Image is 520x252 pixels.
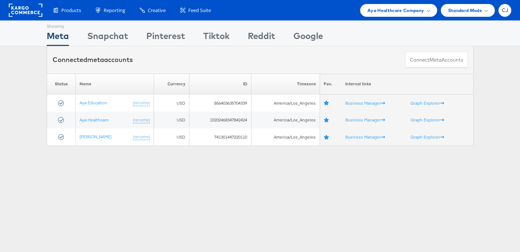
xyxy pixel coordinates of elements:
a: Aya Education [79,100,107,105]
a: Aya Healthcare [79,117,108,123]
td: USD [154,128,189,146]
a: [PERSON_NAME] [79,134,111,139]
span: CJ [502,8,508,13]
div: Pinterest [146,30,185,46]
td: 856403635704339 [189,94,251,112]
td: America/Los_Angeles [251,128,320,146]
a: Graph Explorer [410,117,444,123]
a: Graph Explorer [410,134,444,140]
td: 10202468347842424 [189,112,251,129]
td: America/Los_Angeles [251,112,320,129]
span: Standard Mode [448,7,482,14]
span: Aya Healthcare Company [367,7,424,14]
div: Google [293,30,323,46]
span: Products [61,7,81,14]
td: USD [154,94,189,112]
span: Feed Suite [188,7,211,14]
a: Business Manager [345,100,385,106]
td: 741301447220110 [189,128,251,146]
span: Creative [148,7,166,14]
span: meta [430,57,442,63]
a: (rename) [132,117,150,123]
a: Graph Explorer [410,100,444,106]
th: ID [189,74,251,94]
div: Snapchat [87,30,128,46]
div: Meta [47,30,69,46]
th: Currency [154,74,189,94]
a: Business Manager [345,134,385,140]
div: Reddit [248,30,275,46]
th: Status [47,74,76,94]
div: Tiktok [203,30,230,46]
a: Business Manager [345,117,385,123]
a: (rename) [132,134,150,140]
td: USD [154,112,189,129]
th: Timezone [251,74,320,94]
td: America/Los_Angeles [251,94,320,112]
span: meta [87,55,104,64]
th: Name [76,74,154,94]
button: ConnectmetaAccounts [405,52,468,68]
span: Reporting [104,7,125,14]
div: Connected accounts [53,55,133,65]
a: (rename) [132,100,150,106]
div: Showing [47,21,69,30]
